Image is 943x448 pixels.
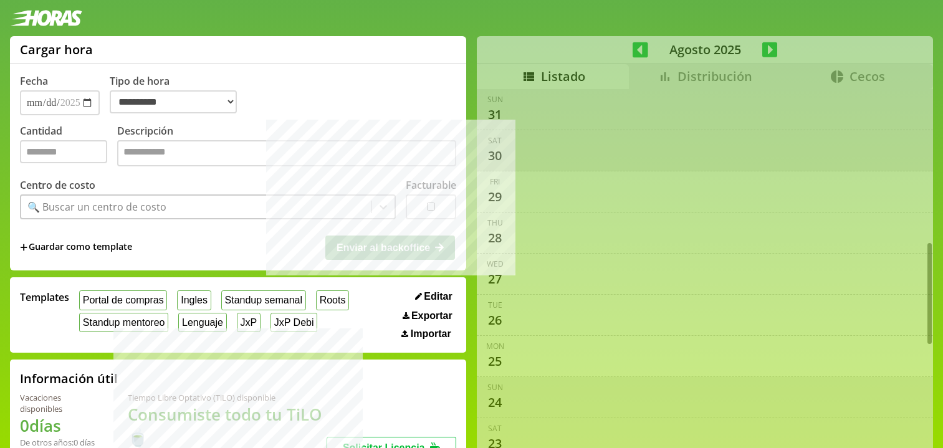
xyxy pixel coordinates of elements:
[20,140,107,163] input: Cantidad
[411,310,452,322] span: Exportar
[128,403,327,448] h1: Consumiste todo tu TiLO 🍵
[20,290,69,304] span: Templates
[27,200,166,214] div: 🔍 Buscar un centro de costo
[20,241,27,254] span: +
[411,328,451,340] span: Importar
[424,291,452,302] span: Editar
[79,313,168,332] button: Standup mentoreo
[110,74,247,115] label: Tipo de hora
[20,241,132,254] span: +Guardar como template
[20,392,98,414] div: Vacaciones disponibles
[110,90,237,113] select: Tipo de hora
[399,310,456,322] button: Exportar
[177,290,211,310] button: Ingles
[406,178,456,192] label: Facturable
[237,313,261,332] button: JxP
[117,124,456,169] label: Descripción
[20,74,48,88] label: Fecha
[20,178,95,192] label: Centro de costo
[316,290,349,310] button: Roots
[20,124,117,169] label: Cantidad
[411,290,456,303] button: Editar
[117,140,456,166] textarea: Descripción
[20,370,118,387] h2: Información útil
[20,414,98,437] h1: 0 días
[221,290,306,310] button: Standup semanal
[128,392,327,403] div: Tiempo Libre Optativo (TiLO) disponible
[178,313,226,332] button: Lenguaje
[20,437,98,448] div: De otros años: 0 días
[20,41,93,58] h1: Cargar hora
[270,313,317,332] button: JxP Debi
[79,290,167,310] button: Portal de compras
[10,10,82,26] img: logotipo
